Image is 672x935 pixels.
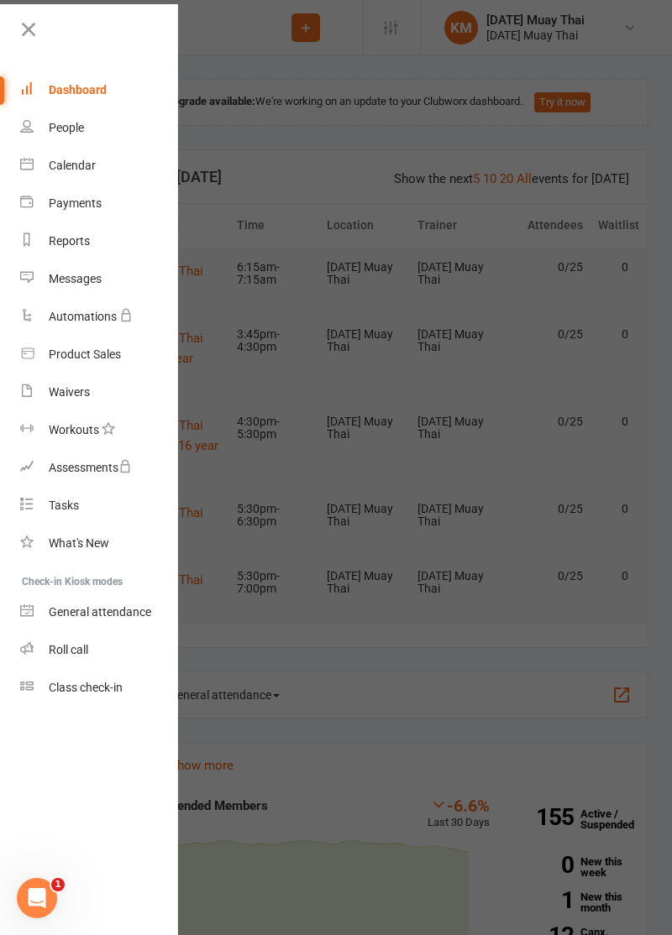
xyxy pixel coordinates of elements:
a: Payments [20,185,179,222]
a: Workouts [20,411,179,449]
a: Reports [20,222,179,260]
a: Automations [20,298,179,336]
a: Tasks [20,487,179,525]
iframe: Intercom live chat [17,878,57,918]
a: People [20,109,179,147]
div: Waivers [49,385,90,399]
div: Workouts [49,423,99,436]
div: Product Sales [49,347,121,361]
a: General attendance kiosk mode [20,593,179,631]
a: Calendar [20,147,179,185]
div: Reports [49,234,90,248]
div: General attendance [49,605,151,619]
a: Messages [20,260,179,298]
div: Dashboard [49,83,107,97]
div: Roll call [49,643,88,656]
div: Calendar [49,159,96,172]
div: Assessments [49,461,132,474]
div: Tasks [49,499,79,512]
div: People [49,121,84,134]
a: Class kiosk mode [20,669,179,707]
a: Product Sales [20,336,179,373]
a: Roll call [20,631,179,669]
a: Waivers [20,373,179,411]
div: Messages [49,272,102,285]
span: 1 [51,878,65,891]
div: Class check-in [49,681,123,694]
a: Dashboard [20,71,179,109]
a: Assessments [20,449,179,487]
div: Payments [49,196,102,210]
div: What's New [49,536,109,550]
a: What's New [20,525,179,562]
div: Automations [49,310,117,323]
